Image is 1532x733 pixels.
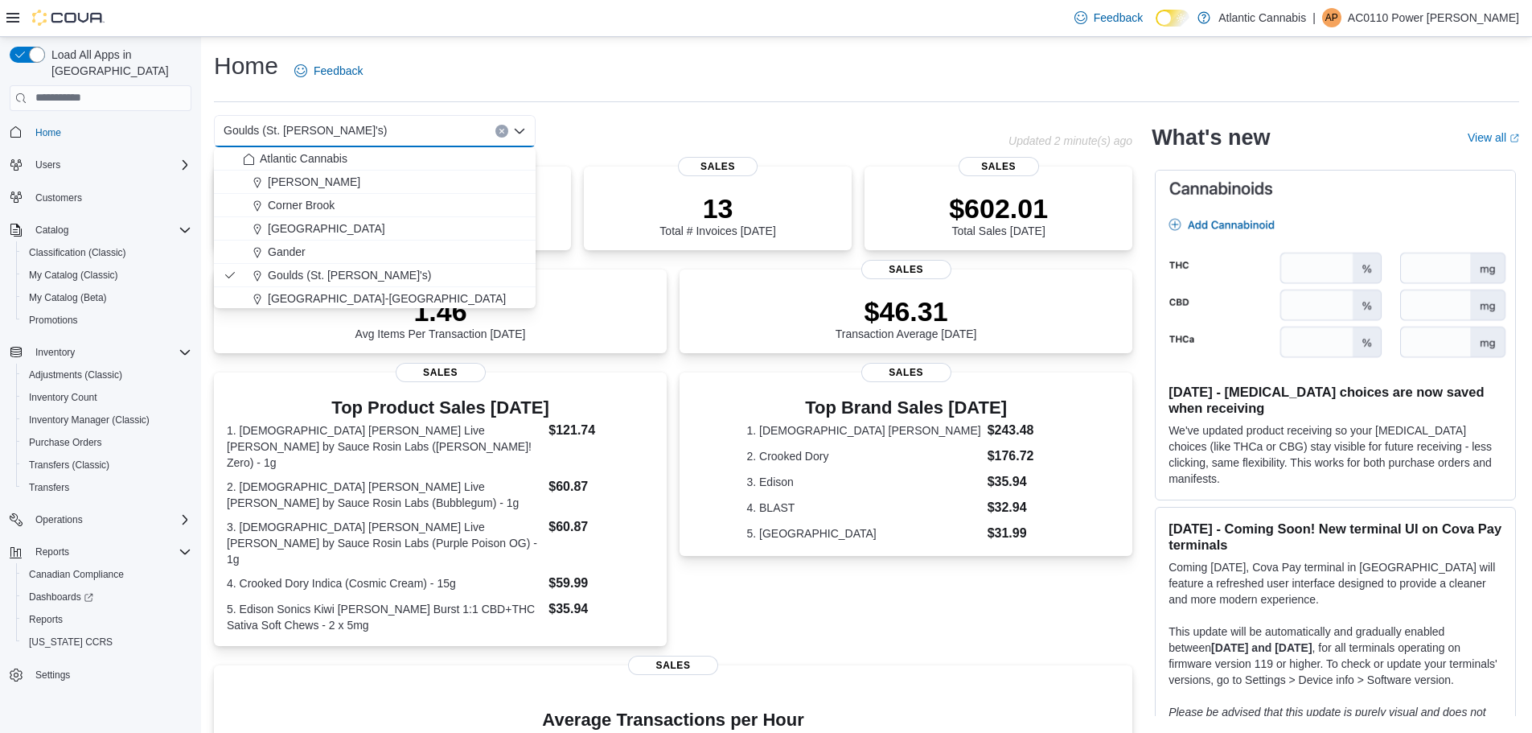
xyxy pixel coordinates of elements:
button: Users [3,154,198,176]
span: Customers [29,187,191,208]
h3: Top Brand Sales [DATE] [746,398,1065,418]
span: Transfers (Classic) [23,455,191,475]
button: Canadian Compliance [16,563,198,586]
a: Home [29,123,68,142]
div: Total # Invoices [DATE] [659,192,775,237]
span: Catalog [29,220,191,240]
span: Transfers [23,478,191,497]
button: Catalog [29,220,75,240]
dt: 3. [DEMOGRAPHIC_DATA] [PERSON_NAME] Live [PERSON_NAME] by Sauce Rosin Labs (Purple Poison OG) - 1g [227,519,542,567]
p: This update will be automatically and gradually enabled between , for all terminals operating on ... [1169,624,1502,688]
button: Home [3,121,198,144]
dd: $60.87 [548,477,654,496]
div: Total Sales [DATE] [949,192,1048,237]
span: Load All Apps in [GEOGRAPHIC_DATA] [45,47,191,79]
span: Purchase Orders [29,436,102,449]
button: Transfers [16,476,198,499]
a: Settings [29,665,76,685]
a: Customers [29,188,88,208]
span: Sales [678,157,758,176]
dd: $35.94 [988,472,1066,492]
span: Dashboards [29,591,93,603]
button: Reports [29,542,76,562]
button: Inventory Count [16,386,198,409]
button: Adjustments (Classic) [16,364,198,386]
span: Users [29,155,191,175]
h4: Average Transactions per Hour [227,710,1119,730]
dd: $31.99 [988,524,1066,543]
button: Settings [3,663,198,686]
span: Sales [628,656,718,675]
button: Classification (Classic) [16,241,198,264]
a: Purchase Orders [23,433,109,452]
span: Dashboards [23,587,191,607]
h2: What's new [1152,125,1270,150]
span: Gander [268,244,306,260]
span: Inventory [29,343,191,362]
span: Promotions [29,314,78,327]
a: Feedback [1068,2,1149,34]
span: Home [29,122,191,142]
dd: $176.72 [988,447,1066,466]
span: Reports [29,613,63,626]
span: AP [1325,8,1338,27]
button: Operations [3,509,198,531]
button: [GEOGRAPHIC_DATA]-[GEOGRAPHIC_DATA] [214,287,536,311]
a: Transfers [23,478,76,497]
button: Customers [3,186,198,209]
div: Transaction Average [DATE] [836,295,977,340]
button: Gander [214,241,536,264]
span: My Catalog (Beta) [29,291,107,304]
a: Promotions [23,311,84,330]
p: Atlantic Cannabis [1218,8,1306,27]
dt: 2. Crooked Dory [746,448,980,464]
button: Promotions [16,309,198,331]
h1: Home [214,50,278,82]
span: Home [35,126,61,139]
dt: 1. [DEMOGRAPHIC_DATA] [PERSON_NAME] [746,422,980,439]
a: My Catalog (Classic) [23,266,125,285]
button: Reports [16,608,198,631]
input: Dark Mode [1156,10,1189,27]
img: Cova [32,10,105,26]
button: [GEOGRAPHIC_DATA] [214,217,536,241]
p: $46.31 [836,295,977,327]
span: Atlantic Cannabis [260,150,347,167]
button: [US_STATE] CCRS [16,631,198,653]
a: Inventory Manager (Classic) [23,410,156,430]
span: Operations [29,510,191,529]
span: Users [35,159,60,171]
p: 13 [659,192,775,224]
button: Goulds (St. [PERSON_NAME]'s) [214,264,536,287]
span: My Catalog (Classic) [23,266,191,285]
span: Corner Brook [268,197,335,213]
dt: 4. Crooked Dory Indica (Cosmic Cream) - 15g [227,575,542,591]
span: Adjustments (Classic) [23,365,191,385]
dd: $35.94 [548,599,654,619]
span: Goulds (St. [PERSON_NAME]'s) [224,121,387,140]
button: Atlantic Cannabis [214,147,536,171]
dt: 1. [DEMOGRAPHIC_DATA] [PERSON_NAME] Live [PERSON_NAME] by Sauce Rosin Labs ([PERSON_NAME]! Zero) ... [227,422,542,471]
span: Canadian Compliance [29,568,124,581]
a: View allExternal link [1468,131,1519,144]
button: Reports [3,541,198,563]
span: Adjustments (Classic) [29,369,122,381]
span: Operations [35,513,83,526]
span: Canadian Compliance [23,565,191,584]
span: Washington CCRS [23,632,191,652]
strong: [DATE] and [DATE] [1211,641,1312,654]
button: Purchase Orders [16,431,198,454]
a: Dashboards [16,586,198,608]
div: Choose from the following options [214,147,536,404]
button: Transfers (Classic) [16,454,198,476]
a: Reports [23,610,69,629]
dd: $59.99 [548,574,654,593]
h3: [DATE] - Coming Soon! New terminal UI on Cova Pay terminals [1169,521,1502,553]
span: Feedback [314,63,363,79]
span: Transfers (Classic) [29,459,109,472]
dd: $60.87 [548,517,654,537]
dt: 3. Edison [746,474,980,490]
span: Reports [35,546,69,558]
span: Sales [959,157,1039,176]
